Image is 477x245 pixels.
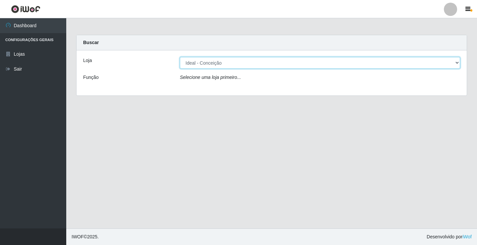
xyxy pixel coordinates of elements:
[462,234,472,239] a: iWof
[83,74,99,81] label: Função
[83,57,92,64] label: Loja
[180,75,241,80] i: Selecione uma loja primeiro...
[72,233,99,240] span: © 2025 .
[427,233,472,240] span: Desenvolvido por
[11,5,40,13] img: CoreUI Logo
[72,234,84,239] span: IWOF
[83,40,99,45] strong: Buscar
